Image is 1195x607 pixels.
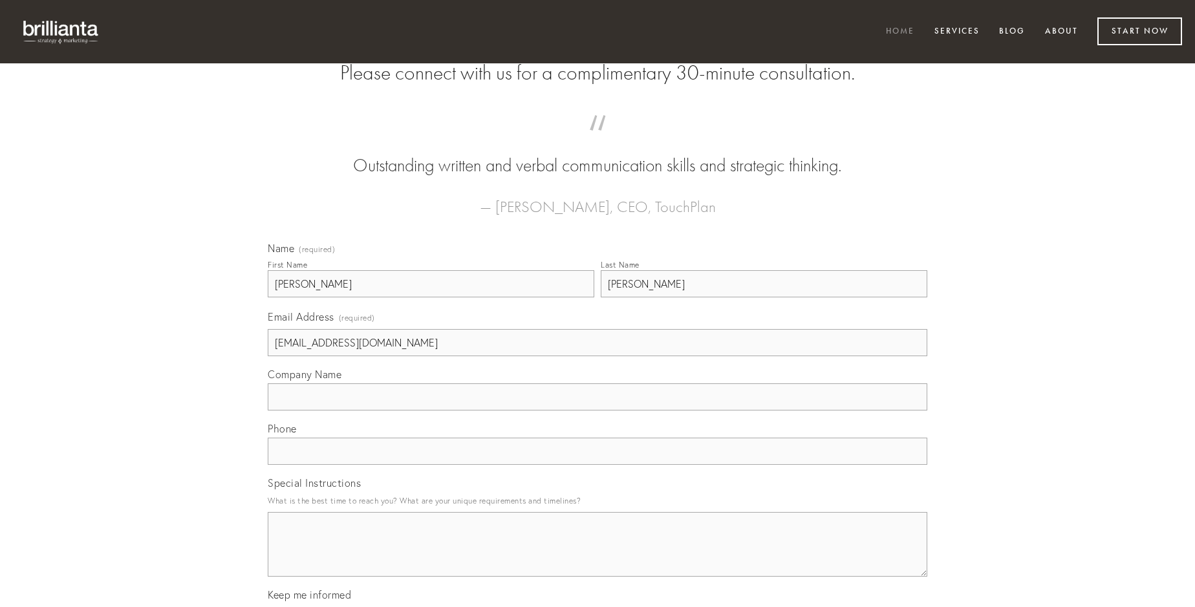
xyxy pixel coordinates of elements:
[268,492,927,509] p: What is the best time to reach you? What are your unique requirements and timelines?
[268,476,361,489] span: Special Instructions
[288,178,907,220] figcaption: — [PERSON_NAME], CEO, TouchPlan
[991,21,1033,43] a: Blog
[926,21,988,43] a: Services
[268,368,341,381] span: Company Name
[268,588,351,601] span: Keep me informed
[13,13,110,50] img: brillianta - research, strategy, marketing
[288,128,907,153] span: “
[268,242,294,255] span: Name
[1037,21,1086,43] a: About
[601,260,640,270] div: Last Name
[1097,17,1182,45] a: Start Now
[288,128,907,178] blockquote: Outstanding written and verbal communication skills and strategic thinking.
[268,61,927,85] h2: Please connect with us for a complimentary 30-minute consultation.
[268,422,297,435] span: Phone
[268,310,334,323] span: Email Address
[339,309,375,326] span: (required)
[299,246,335,253] span: (required)
[268,260,307,270] div: First Name
[877,21,923,43] a: Home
